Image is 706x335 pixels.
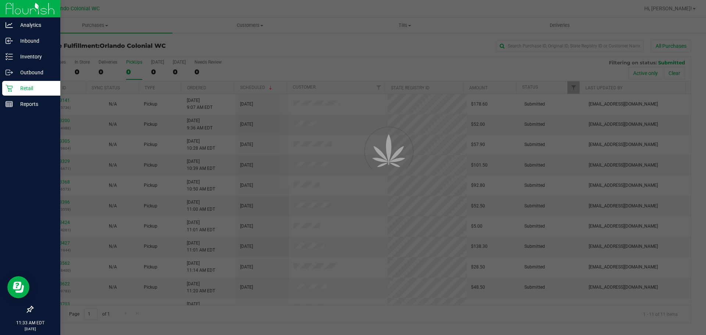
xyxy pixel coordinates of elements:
[6,53,13,60] inline-svg: Inventory
[13,21,57,29] p: Analytics
[13,52,57,61] p: Inventory
[13,84,57,93] p: Retail
[6,21,13,29] inline-svg: Analytics
[6,100,13,108] inline-svg: Reports
[6,69,13,76] inline-svg: Outbound
[3,326,57,332] p: [DATE]
[7,276,29,298] iframe: Resource center
[13,68,57,77] p: Outbound
[3,320,57,326] p: 11:33 AM EDT
[6,85,13,92] inline-svg: Retail
[13,100,57,108] p: Reports
[6,37,13,44] inline-svg: Inbound
[13,36,57,45] p: Inbound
